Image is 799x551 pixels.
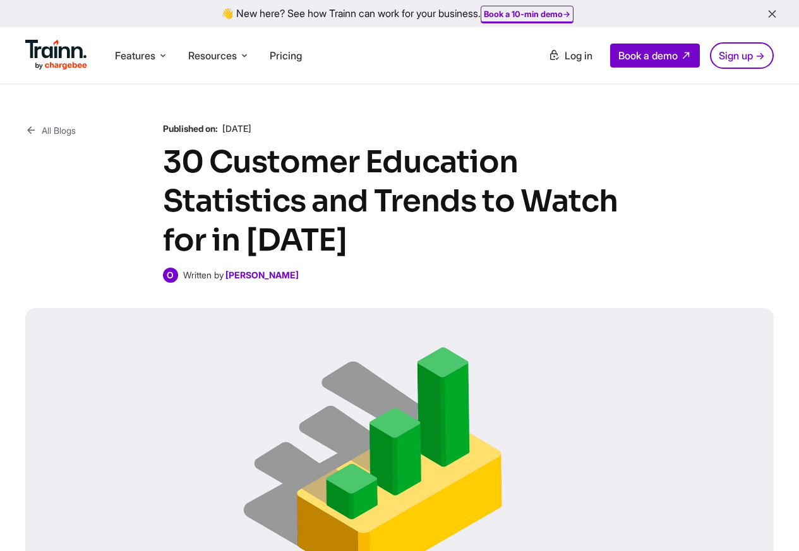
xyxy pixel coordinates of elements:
span: Book a demo [618,49,678,62]
a: Book a 10-min demo→ [484,9,570,19]
b: Published on: [163,123,218,134]
span: [DATE] [222,123,251,134]
span: Features [115,49,155,62]
a: Book a demo [610,44,700,68]
span: Log in [565,49,592,62]
b: Book a 10-min demo [484,9,563,19]
a: Log in [541,44,600,67]
div: 👋 New here? See how Trainn can work for your business. [8,8,791,20]
span: Resources [188,49,237,62]
a: [PERSON_NAME] [225,270,299,280]
span: O [163,268,178,283]
span: Written by [183,270,224,280]
a: Sign up → [710,42,774,69]
h1: 30 Customer Education Statistics and Trends to Watch for in [DATE] [163,143,637,260]
img: Trainn Logo [25,40,87,70]
a: All Blogs [25,122,76,138]
a: Pricing [270,49,302,62]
